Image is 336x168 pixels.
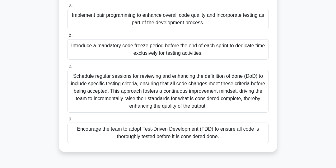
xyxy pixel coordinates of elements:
[67,123,269,143] div: Encourage the team to adopt Test-Driven Development (TDD) to ensure all code is thoroughly tested...
[68,116,72,121] span: d.
[68,63,72,68] span: c.
[67,9,269,29] div: Implement pair programming to enhance overall code quality and incorporate testing as part of the...
[67,39,269,60] div: Introduce a mandatory code freeze period before the end of each sprint to dedicate time exclusive...
[67,70,269,113] div: Schedule regular sessions for reviewing and enhancing the definition of done (DoD) to include spe...
[68,2,72,7] span: a.
[68,33,72,38] span: b.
